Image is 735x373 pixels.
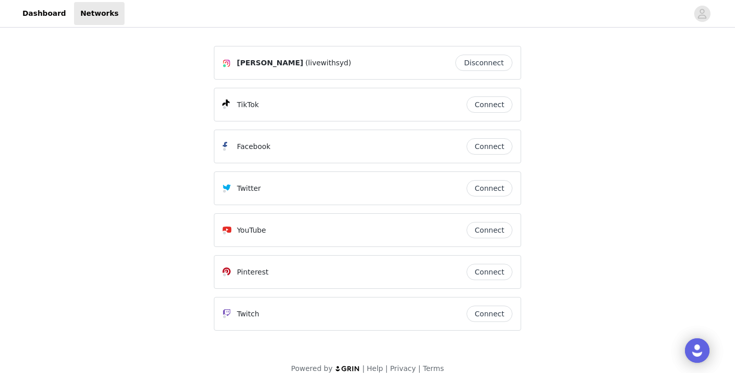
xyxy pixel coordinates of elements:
p: Twitter [237,183,261,194]
img: Instagram Icon [223,59,231,67]
span: | [385,364,388,372]
p: Facebook [237,141,271,152]
a: Dashboard [16,2,72,25]
img: logo [335,365,360,372]
div: avatar [697,6,707,22]
span: [PERSON_NAME] [237,58,303,68]
a: Help [367,364,383,372]
button: Connect [467,222,512,238]
a: Privacy [390,364,416,372]
p: YouTube [237,225,266,236]
button: Disconnect [455,55,512,71]
span: | [418,364,421,372]
span: | [362,364,365,372]
p: TikTok [237,100,259,110]
p: Twitch [237,309,259,319]
a: Networks [74,2,125,25]
span: (livewithsyd) [305,58,351,68]
button: Connect [467,180,512,196]
a: Terms [423,364,444,372]
button: Connect [467,306,512,322]
button: Connect [467,264,512,280]
p: Pinterest [237,267,268,278]
button: Connect [467,138,512,155]
div: Open Intercom Messenger [685,338,709,363]
span: Powered by [291,364,332,372]
button: Connect [467,96,512,113]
